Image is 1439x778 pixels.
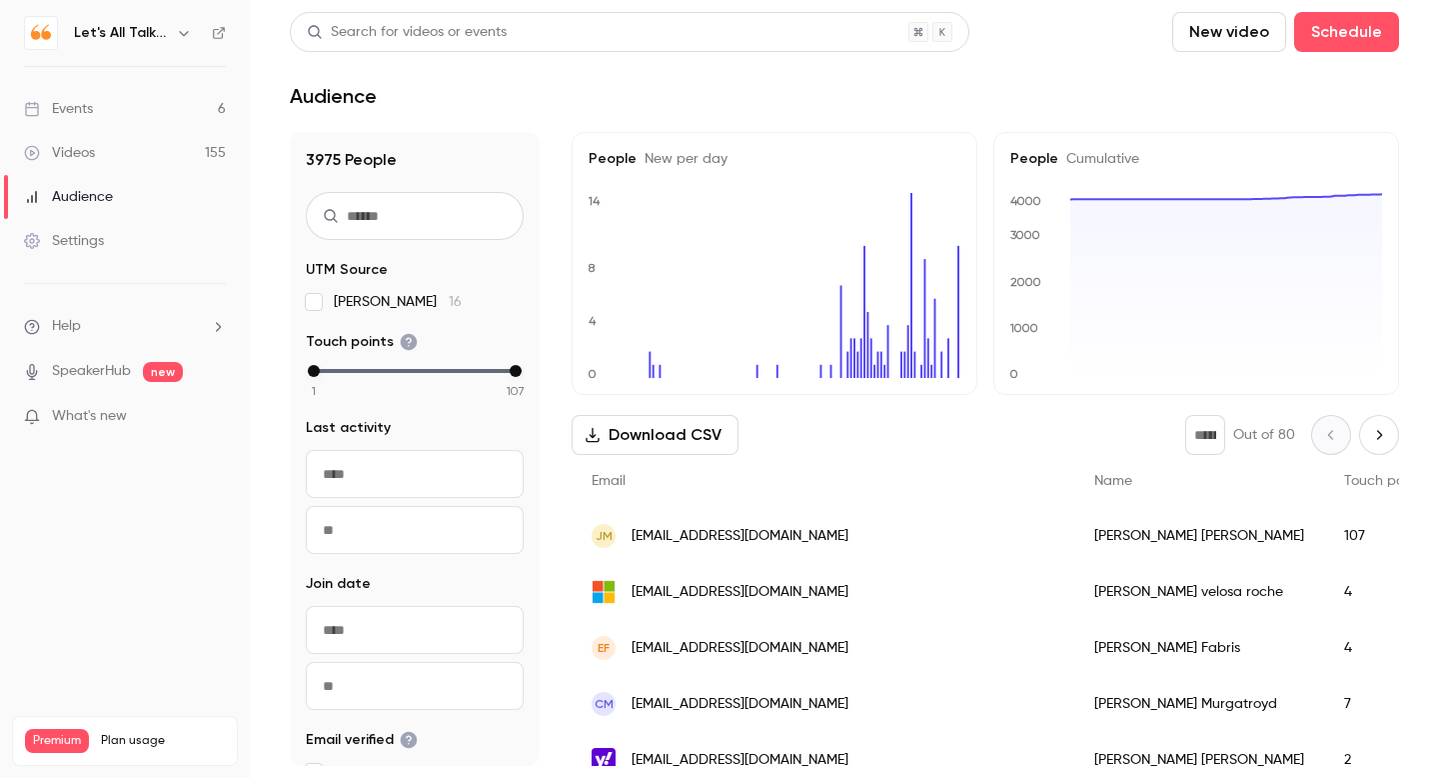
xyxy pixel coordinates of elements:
[632,750,848,771] span: [EMAIL_ADDRESS][DOMAIN_NAME]
[1010,194,1041,208] text: 4000
[306,148,524,172] h1: 3975 People
[1009,321,1038,335] text: 1000
[24,99,93,119] div: Events
[334,292,462,312] span: [PERSON_NAME]
[52,316,81,337] span: Help
[1074,676,1324,732] div: [PERSON_NAME] Murgatroyd
[307,22,507,43] div: Search for videos or events
[1074,508,1324,564] div: [PERSON_NAME] [PERSON_NAME]
[1233,425,1295,445] p: Out of 80
[1074,564,1324,620] div: [PERSON_NAME] velosa roche
[1344,474,1426,488] span: Touch points
[1294,12,1399,52] button: Schedule
[632,638,848,659] span: [EMAIL_ADDRESS][DOMAIN_NAME]
[1058,152,1139,166] span: Cumulative
[632,582,848,603] span: [EMAIL_ADDRESS][DOMAIN_NAME]
[449,295,462,309] span: 16
[24,231,104,251] div: Settings
[143,362,183,382] span: new
[308,365,320,377] div: min
[596,527,613,545] span: JM
[101,733,225,749] span: Plan usage
[632,694,848,715] span: [EMAIL_ADDRESS][DOMAIN_NAME]
[598,639,610,657] span: EF
[510,365,522,377] div: max
[24,143,95,163] div: Videos
[595,695,614,713] span: CM
[306,332,418,352] span: Touch points
[1359,415,1399,455] button: Next page
[306,574,371,594] span: Join date
[290,84,377,108] h1: Audience
[592,580,616,604] img: outlook.com
[1010,149,1382,169] h5: People
[572,415,738,455] button: Download CSV
[306,730,418,750] span: Email verified
[632,526,848,547] span: [EMAIL_ADDRESS][DOMAIN_NAME]
[592,748,616,772] img: yahoo.co.uk
[202,408,226,426] iframe: Noticeable Trigger
[1094,474,1132,488] span: Name
[1010,228,1040,242] text: 3000
[74,23,168,43] h6: Let's All Talk Mental Health
[24,187,113,207] div: Audience
[312,382,316,400] span: 1
[1074,620,1324,676] div: [PERSON_NAME] Fabris
[52,406,127,427] span: What's new
[306,418,391,438] span: Last activity
[306,260,388,280] span: UTM Source
[588,194,601,208] text: 14
[1009,367,1018,381] text: 0
[25,729,89,753] span: Premium
[52,361,131,382] a: SpeakerHub
[588,367,597,381] text: 0
[592,474,626,488] span: Email
[25,17,57,49] img: Let's All Talk Mental Health
[588,261,596,275] text: 8
[1010,275,1041,289] text: 2000
[1172,12,1286,52] button: New video
[24,316,226,337] li: help-dropdown-opener
[589,149,960,169] h5: People
[637,152,727,166] span: New per day
[589,314,597,328] text: 4
[507,382,525,400] span: 107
